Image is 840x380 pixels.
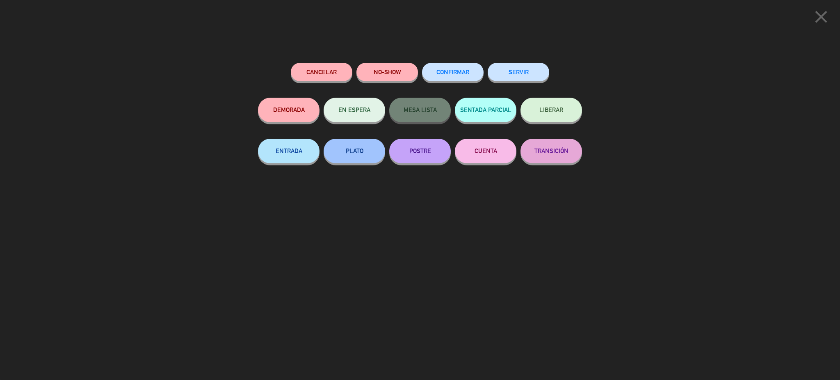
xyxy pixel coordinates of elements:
[389,98,451,122] button: MESA LISTA
[356,63,418,81] button: NO-SHOW
[539,106,563,113] span: LIBERAR
[455,98,516,122] button: SENTADA PARCIAL
[520,139,582,163] button: TRANSICIÓN
[488,63,549,81] button: SERVIR
[258,139,320,163] button: ENTRADA
[324,139,385,163] button: PLATO
[389,139,451,163] button: POSTRE
[811,7,831,27] i: close
[455,139,516,163] button: CUENTA
[258,98,320,122] button: DEMORADA
[436,69,469,76] span: CONFIRMAR
[291,63,352,81] button: Cancelar
[324,98,385,122] button: EN ESPERA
